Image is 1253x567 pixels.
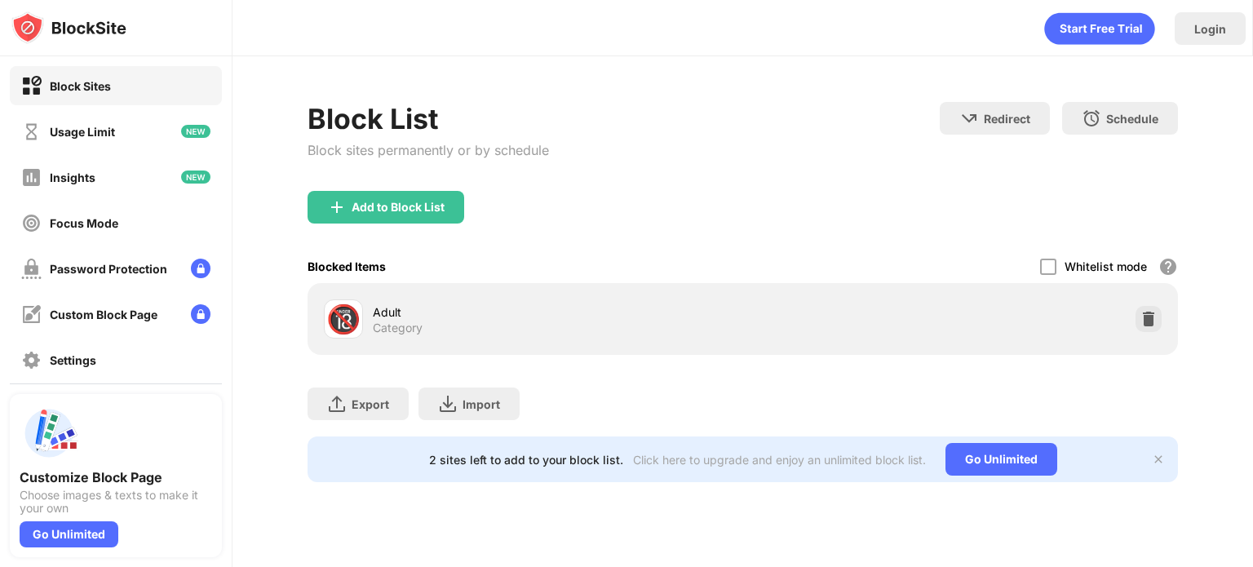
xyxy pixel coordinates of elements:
div: Choose images & texts to make it your own [20,489,212,515]
img: settings-off.svg [21,350,42,370]
div: Block sites permanently or by schedule [308,142,549,158]
div: Usage Limit [50,125,115,139]
div: Login [1194,22,1226,36]
div: 2 sites left to add to your block list. [429,453,623,467]
div: Custom Block Page [50,308,157,321]
img: lock-menu.svg [191,259,210,278]
div: Settings [50,353,96,367]
div: Insights [50,171,95,184]
div: Blocked Items [308,259,386,273]
div: Password Protection [50,262,167,276]
div: animation [1044,12,1155,45]
div: Import [463,397,500,411]
img: insights-off.svg [21,167,42,188]
img: password-protection-off.svg [21,259,42,279]
img: time-usage-off.svg [21,122,42,142]
div: Click here to upgrade and enjoy an unlimited block list. [633,453,926,467]
div: Block Sites [50,79,111,93]
div: Category [373,321,423,335]
div: Go Unlimited [20,521,118,547]
div: Whitelist mode [1065,259,1147,273]
img: block-on.svg [21,76,42,96]
img: lock-menu.svg [191,304,210,324]
div: Adult [373,303,742,321]
div: Customize Block Page [20,469,212,485]
img: push-custom-page.svg [20,404,78,463]
img: logo-blocksite.svg [11,11,126,44]
div: Redirect [984,112,1030,126]
div: Add to Block List [352,201,445,214]
div: Focus Mode [50,216,118,230]
div: Go Unlimited [945,443,1057,476]
div: Export [352,397,389,411]
img: new-icon.svg [181,171,210,184]
div: Schedule [1106,112,1158,126]
img: focus-off.svg [21,213,42,233]
img: new-icon.svg [181,125,210,138]
div: 🔞 [326,303,361,336]
img: x-button.svg [1152,453,1165,466]
div: Block List [308,102,549,135]
img: customize-block-page-off.svg [21,304,42,325]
